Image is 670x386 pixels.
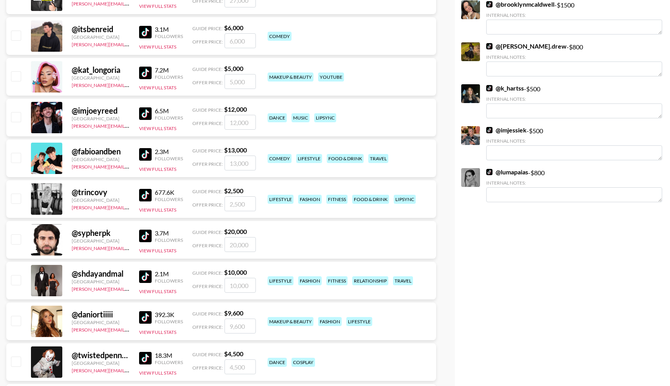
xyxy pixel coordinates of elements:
[346,317,372,326] div: lifestyle
[224,228,247,235] strong: $ 20,000
[139,311,152,324] img: TikTok
[192,188,223,194] span: Guide Price:
[155,66,183,74] div: 7.2M
[72,40,188,47] a: [PERSON_NAME][EMAIL_ADDRESS][DOMAIN_NAME]
[72,106,130,116] div: @ imjoeyreed
[327,154,364,163] div: food & drink
[139,125,176,131] button: View Full Stats
[268,276,293,285] div: lifestyle
[393,276,413,285] div: travel
[224,105,247,113] strong: $ 12,000
[155,196,183,202] div: Followers
[486,1,493,7] img: TikTok
[298,195,322,204] div: fashion
[72,238,130,244] div: [GEOGRAPHIC_DATA]
[192,80,223,85] span: Offer Price:
[192,161,223,167] span: Offer Price:
[72,325,188,333] a: [PERSON_NAME][EMAIL_ADDRESS][DOMAIN_NAME]
[155,319,183,324] div: Followers
[352,195,389,204] div: food & drink
[72,350,130,360] div: @ twistedpennywise
[486,85,493,91] img: TikTok
[72,187,130,197] div: @ trincovy
[394,195,416,204] div: lipsync
[486,0,662,34] div: - $ 1500
[155,311,183,319] div: 392.3K
[486,42,567,50] a: @[PERSON_NAME].drew
[72,285,188,292] a: [PERSON_NAME][EMAIL_ADDRESS][DOMAIN_NAME]
[292,358,315,367] div: cosplay
[139,44,176,50] button: View Full Stats
[225,319,256,333] input: 9,600
[155,229,183,237] div: 3.7M
[192,66,223,72] span: Guide Price:
[155,237,183,243] div: Followers
[139,26,152,38] img: TikTok
[72,81,188,88] a: [PERSON_NAME][EMAIL_ADDRESS][DOMAIN_NAME]
[192,365,223,371] span: Offer Price:
[72,228,130,238] div: @ sypherpk
[72,360,130,366] div: [GEOGRAPHIC_DATA]
[224,24,243,31] strong: $ 6,000
[486,42,662,76] div: - $ 800
[72,147,130,156] div: @ fabioandben
[486,84,524,92] a: @k_hartss
[326,276,348,285] div: fitness
[268,72,313,82] div: makeup & beauty
[326,195,348,204] div: fitness
[225,278,256,293] input: 10,000
[224,146,247,154] strong: $ 13,000
[225,237,256,252] input: 20,000
[225,74,256,89] input: 5,000
[72,121,188,129] a: [PERSON_NAME][EMAIL_ADDRESS][DOMAIN_NAME]
[139,148,152,161] img: TikTok
[72,203,188,210] a: [PERSON_NAME][EMAIL_ADDRESS][DOMAIN_NAME]
[155,156,183,161] div: Followers
[225,196,256,211] input: 2,500
[139,166,176,172] button: View Full Stats
[486,168,662,202] div: - $ 800
[486,126,662,160] div: - $ 500
[192,202,223,208] span: Offer Price:
[192,352,223,357] span: Guide Price:
[72,65,130,75] div: @ kat_longoria
[139,248,176,254] button: View Full Stats
[155,25,183,33] div: 3.1M
[72,162,188,170] a: [PERSON_NAME][EMAIL_ADDRESS][DOMAIN_NAME]
[139,288,176,294] button: View Full Stats
[292,113,310,122] div: music
[72,319,130,325] div: [GEOGRAPHIC_DATA]
[268,154,292,163] div: comedy
[139,329,176,335] button: View Full Stats
[155,107,183,115] div: 6.5M
[72,244,188,251] a: [PERSON_NAME][EMAIL_ADDRESS][DOMAIN_NAME]
[268,32,292,41] div: comedy
[318,72,344,82] div: youtube
[72,75,130,81] div: [GEOGRAPHIC_DATA]
[225,359,256,374] input: 4,500
[72,197,130,203] div: [GEOGRAPHIC_DATA]
[225,115,256,130] input: 12,000
[139,189,152,201] img: TikTok
[224,65,243,72] strong: $ 5,000
[225,33,256,48] input: 6,000
[155,278,183,284] div: Followers
[72,366,188,373] a: [PERSON_NAME][EMAIL_ADDRESS][DOMAIN_NAME]
[268,358,287,367] div: dance
[318,317,342,326] div: fashion
[486,138,662,144] div: Internal Notes:
[486,169,493,175] img: TikTok
[486,0,554,8] a: @brooklynmcaldwell
[139,3,176,9] button: View Full Stats
[155,33,183,39] div: Followers
[314,113,336,122] div: lipsync
[72,24,130,34] div: @ itsbenreid
[486,168,528,176] a: @lumapaias
[224,268,247,276] strong: $ 10,000
[486,180,662,186] div: Internal Notes:
[192,25,223,31] span: Guide Price:
[486,96,662,102] div: Internal Notes:
[296,154,322,163] div: lifestyle
[225,156,256,170] input: 13,000
[486,54,662,60] div: Internal Notes:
